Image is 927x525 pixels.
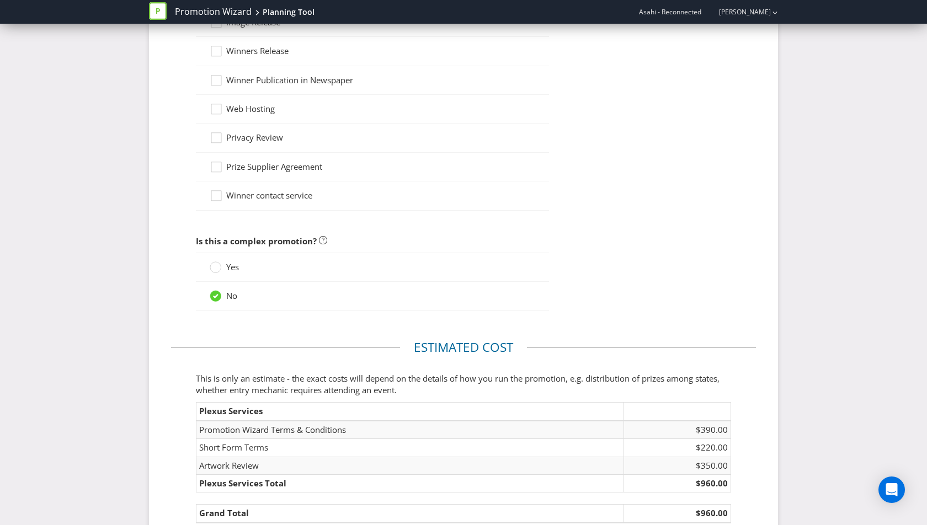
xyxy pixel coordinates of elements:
[226,132,283,143] span: Privacy Review
[175,6,252,18] a: Promotion Wizard
[639,7,701,17] span: Asahi - Reconnected
[226,45,289,56] span: Winners Release
[400,339,527,356] legend: Estimated cost
[226,261,239,272] span: Yes
[624,439,731,457] td: $220.00
[226,74,353,85] span: Winner Publication in Newspaper
[226,161,322,172] span: Prize Supplier Agreement
[226,290,237,301] span: No
[624,457,731,474] td: $350.00
[624,505,731,523] td: $960.00
[196,475,624,492] td: Plexus Services Total
[196,235,317,247] span: Is this a complex promotion?
[196,403,624,421] td: Plexus Services
[624,475,731,492] td: $960.00
[196,421,624,439] td: Promotion Wizard Terms & Conditions
[196,439,624,457] td: Short Form Terms
[196,457,624,474] td: Artwork Review
[226,103,275,114] span: Web Hosting
[196,373,731,397] p: This is only an estimate - the exact costs will depend on the details of how you run the promotio...
[196,505,624,523] td: Grand Total
[263,7,315,18] div: Planning Tool
[226,190,312,201] span: Winner contact service
[878,476,905,503] div: Open Intercom Messenger
[708,7,771,17] a: [PERSON_NAME]
[624,421,731,439] td: $390.00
